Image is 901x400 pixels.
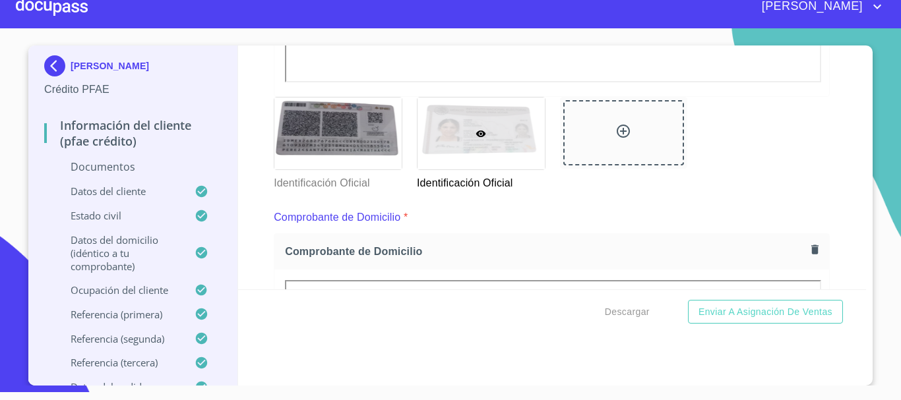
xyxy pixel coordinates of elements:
[44,332,195,345] p: Referencia (segunda)
[274,210,400,225] p: Comprobante de Domicilio
[274,170,401,191] p: Identificación Oficial
[44,185,195,198] p: Datos del cliente
[44,117,222,149] p: Información del cliente (PFAE crédito)
[71,61,149,71] p: [PERSON_NAME]
[688,300,843,324] button: Enviar a Asignación de Ventas
[44,55,71,76] img: Docupass spot blue
[44,209,195,222] p: Estado Civil
[699,304,832,320] span: Enviar a Asignación de Ventas
[600,300,655,324] button: Descargar
[44,308,195,321] p: Referencia (primera)
[44,82,222,98] p: Crédito PFAE
[44,283,195,297] p: Ocupación del Cliente
[274,98,402,169] img: Identificación Oficial
[417,170,544,191] p: Identificación Oficial
[44,55,222,82] div: [PERSON_NAME]
[44,380,195,393] p: Datos del pedido
[44,159,222,174] p: Documentos
[44,356,195,369] p: Referencia (tercera)
[44,233,195,273] p: Datos del domicilio (idéntico a tu comprobante)
[285,244,806,258] span: Comprobante de Domicilio
[605,304,650,320] span: Descargar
